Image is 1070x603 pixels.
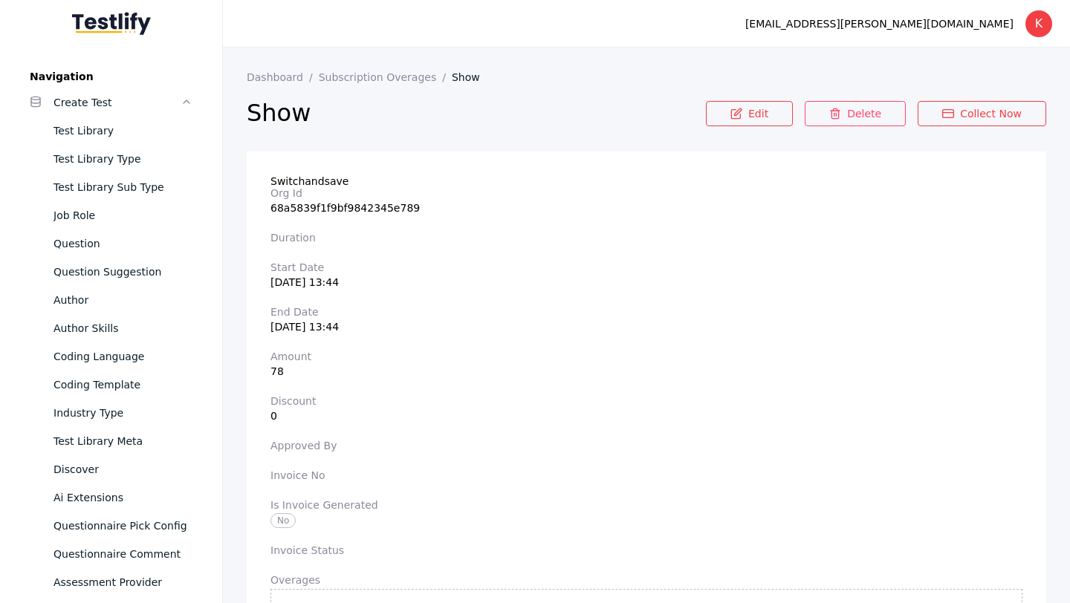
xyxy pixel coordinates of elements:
div: Test Library Meta [53,432,192,450]
a: Question [18,229,204,258]
label: Invoice No [270,469,1022,481]
div: Question Suggestion [53,263,192,281]
a: Test Library Sub Type [18,173,204,201]
label: Discount [270,395,1022,407]
label: Invoice Status [270,544,1022,556]
label: Approved By [270,440,1022,452]
a: Author [18,286,204,314]
a: Dashboard [247,71,319,83]
div: Author [53,291,192,309]
label: Start Date [270,261,1022,273]
div: Create Test [53,94,181,111]
a: Ai Extensions [18,483,204,512]
section: 0 [270,395,1022,422]
span: No [270,513,296,528]
div: Test Library Sub Type [53,178,192,196]
div: Questionnaire Pick Config [53,517,192,535]
div: Questionnaire Comment [53,545,192,563]
div: Ai Extensions [53,489,192,506]
div: Question [53,235,192,252]
div: Author Skills [53,319,192,337]
div: Assessment Provider [53,573,192,591]
section: 78 [270,351,1022,377]
span: Switchandsave [270,175,348,187]
div: Job Role [53,206,192,224]
div: Test Library [53,122,192,140]
section: [DATE] 13:44 [270,306,1022,333]
a: Show [452,71,492,83]
a: Questionnaire Pick Config [18,512,204,540]
label: Is Invoice Generated [270,499,1022,511]
a: Test Library Meta [18,427,204,455]
a: Test Library [18,117,204,145]
a: Author Skills [18,314,204,342]
h2: Show [247,98,706,128]
a: Industry Type [18,399,204,427]
a: Assessment Provider [18,568,204,596]
a: Coding Template [18,371,204,399]
section: [DATE] 13:44 [270,261,1022,288]
a: Job Role [18,201,204,229]
img: Testlify - Backoffice [72,12,151,35]
a: Collect Now [918,101,1046,126]
a: Delete [805,101,906,126]
a: Discover [18,455,204,483]
label: Navigation [18,71,204,82]
div: Discover [53,460,192,478]
label: Amount [270,351,1022,362]
label: Overages [270,574,1022,586]
div: Coding Template [53,376,192,394]
section: 68a5839f1f9bf9842345e789 [270,187,1022,214]
div: [EMAIL_ADDRESS][PERSON_NAME][DOMAIN_NAME] [745,15,1014,33]
div: Industry Type [53,404,192,422]
label: End Date [270,306,1022,318]
a: Subscription Overages [319,71,452,83]
a: Question Suggestion [18,258,204,286]
div: K [1025,10,1052,37]
a: Questionnaire Comment [18,540,204,568]
div: Coding Language [53,348,192,365]
label: Org Id [270,187,1022,199]
div: Test Library Type [53,150,192,168]
a: Test Library Type [18,145,204,173]
label: Duration [270,232,1022,244]
a: Coding Language [18,342,204,371]
a: Edit [706,101,793,126]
